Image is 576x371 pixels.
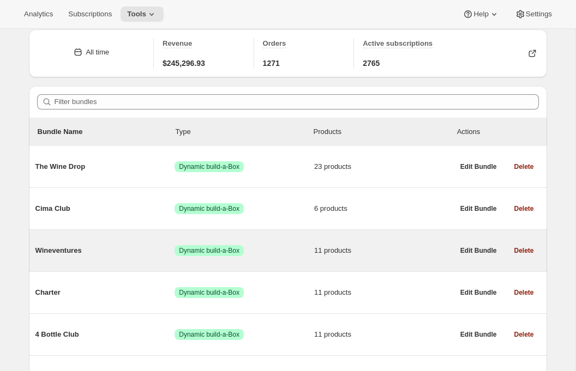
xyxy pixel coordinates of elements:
span: Dynamic build-a-Box [179,246,239,255]
span: Active subscriptions [363,39,433,47]
span: 4 Bottle Club [35,329,175,340]
span: Wineventures [35,245,175,256]
span: The Wine Drop [35,161,175,172]
span: Dynamic build-a-Box [179,162,239,171]
button: Delete [507,327,540,342]
span: Edit Bundle [460,162,497,171]
span: Charter [35,287,175,298]
span: Delete [514,288,533,297]
button: Edit Bundle [454,327,503,342]
span: Cima Club [35,203,175,214]
button: Delete [507,159,540,174]
span: 23 products [314,161,454,172]
span: 11 products [314,245,454,256]
div: Actions [457,126,538,137]
div: Type [176,126,314,137]
span: Delete [514,330,533,339]
span: Tools [127,10,146,19]
button: Subscriptions [62,7,118,22]
button: Edit Bundle [454,243,503,258]
span: Delete [514,204,533,213]
button: Help [456,7,506,22]
span: Revenue [163,39,192,47]
span: Settings [526,10,552,19]
button: Delete [507,243,540,258]
span: Dynamic build-a-Box [179,204,239,213]
button: Edit Bundle [454,201,503,216]
input: Filter bundles [55,94,539,110]
span: Delete [514,246,533,255]
p: Bundle Name [38,126,176,137]
span: Analytics [24,10,53,19]
button: Analytics [17,7,59,22]
span: Orders [263,39,286,47]
span: 11 products [314,329,454,340]
span: 6 products [314,203,454,214]
button: Delete [507,201,540,216]
span: 11 products [314,287,454,298]
span: Subscriptions [68,10,112,19]
span: Edit Bundle [460,330,497,339]
span: Dynamic build-a-Box [179,288,239,297]
span: Dynamic build-a-Box [179,330,239,339]
button: Edit Bundle [454,285,503,300]
span: Delete [514,162,533,171]
button: Edit Bundle [454,159,503,174]
button: Delete [507,285,540,300]
span: 1271 [263,58,280,69]
span: Help [473,10,488,19]
span: Edit Bundle [460,246,497,255]
button: Settings [508,7,559,22]
button: Tools [121,7,164,22]
span: 2765 [363,58,380,69]
div: All time [86,47,109,58]
span: Edit Bundle [460,288,497,297]
span: Edit Bundle [460,204,497,213]
div: Products [314,126,452,137]
span: $245,296.93 [163,58,205,69]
